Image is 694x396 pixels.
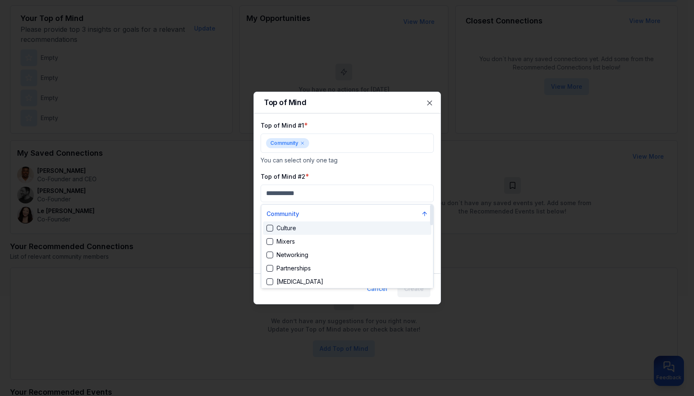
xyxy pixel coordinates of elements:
[263,206,431,221] button: Community
[266,224,296,232] div: Culture
[266,251,308,259] div: Networking
[266,237,295,246] div: Mixers
[266,264,311,273] div: Partnerships
[266,210,299,218] p: Community
[266,278,323,286] div: [MEDICAL_DATA]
